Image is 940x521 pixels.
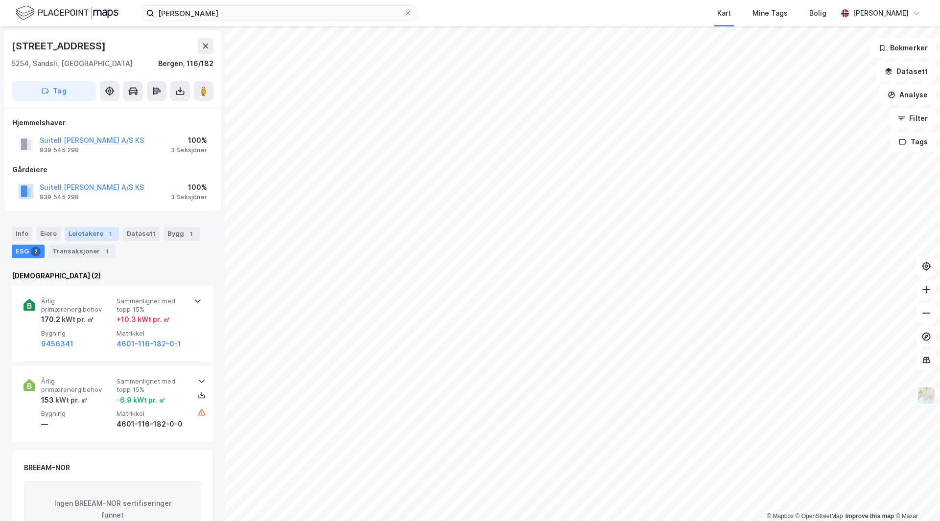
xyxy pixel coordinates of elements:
div: 1 [102,247,112,256]
div: Kontrollprogram for chat [891,474,940,521]
div: Bygg [164,227,200,241]
div: Bergen, 116/182 [158,58,213,69]
div: [PERSON_NAME] [853,7,909,19]
div: — [41,418,113,430]
a: Improve this map [846,513,894,520]
button: Bokmerker [870,38,936,58]
div: [STREET_ADDRESS] [12,38,108,54]
button: Tags [891,132,936,152]
span: Årlig primærenergibehov [41,297,113,314]
span: Sammenlignet med topp 15% [117,297,188,314]
div: BREEAM-NOR [24,462,70,474]
div: 3 Seksjoner [171,193,207,201]
div: 939 545 298 [40,146,79,154]
button: Filter [889,109,936,128]
button: 4601-116-182-0-1 [117,338,181,350]
div: 100% [171,181,207,193]
span: Sammenlignet med topp 15% [117,377,188,394]
div: Gårdeiere [12,164,213,176]
div: 100% [171,135,207,146]
div: -6.9 kWt pr. ㎡ [117,394,165,406]
div: Leietakere [65,227,119,241]
div: 153 [41,394,88,406]
div: Transaksjoner [48,245,116,258]
img: Z [917,386,936,405]
button: Tag [12,81,96,101]
button: Analyse [879,85,936,105]
div: 5254, Sandsli, [GEOGRAPHIC_DATA] [12,58,133,69]
div: Mine Tags [752,7,788,19]
div: Datasett [123,227,160,241]
a: Mapbox [767,513,794,520]
div: Info [12,227,32,241]
span: Matrikkel [117,409,188,418]
div: 1 [105,229,115,239]
button: Datasett [876,62,936,81]
span: Bygning [41,409,113,418]
div: 4601-116-182-0-0 [117,418,188,430]
div: Bolig [809,7,826,19]
div: 2 [31,247,41,256]
div: ESG [12,245,45,258]
div: Kart [717,7,731,19]
div: Hjemmelshaver [12,117,213,129]
div: 1 [186,229,196,239]
div: [DEMOGRAPHIC_DATA] (2) [12,270,213,282]
iframe: Chat Widget [891,474,940,521]
img: logo.f888ab2527a4732fd821a326f86c7f29.svg [16,4,118,22]
span: Matrikkel [117,329,188,338]
input: Søk på adresse, matrikkel, gårdeiere, leietakere eller personer [154,6,404,21]
span: Årlig primærenergibehov [41,377,113,394]
div: 3 Seksjoner [171,146,207,154]
div: kWt pr. ㎡ [54,394,88,406]
span: Bygning [41,329,113,338]
div: 170.2 [41,314,94,325]
div: Eiere [36,227,61,241]
div: kWt pr. ㎡ [60,314,94,325]
div: + 10.3 kWt pr. ㎡ [117,314,170,325]
a: OpenStreetMap [796,513,843,520]
div: 939 545 298 [40,193,79,201]
button: 9456341 [41,338,73,350]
